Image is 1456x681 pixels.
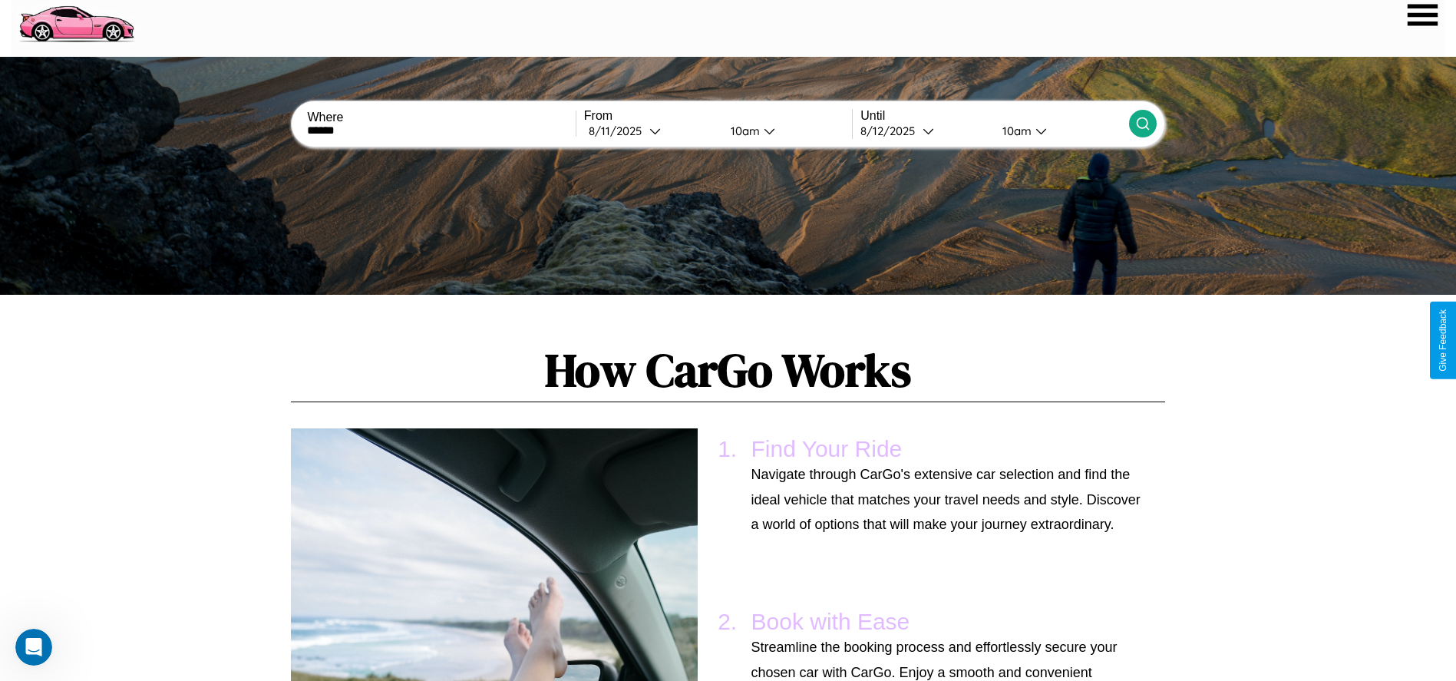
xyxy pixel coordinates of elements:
[1438,309,1448,372] div: Give Feedback
[291,339,1164,402] h1: How CarGo Works
[718,123,853,139] button: 10am
[744,428,1150,544] li: Find Your Ride
[15,629,52,666] iframe: Intercom live chat
[584,109,852,123] label: From
[995,124,1035,138] div: 10am
[723,124,764,138] div: 10am
[751,462,1142,537] p: Navigate through CarGo's extensive car selection and find the ideal vehicle that matches your tra...
[990,123,1129,139] button: 10am
[860,109,1128,123] label: Until
[860,124,923,138] div: 8 / 12 / 2025
[589,124,649,138] div: 8 / 11 / 2025
[584,123,718,139] button: 8/11/2025
[307,111,575,124] label: Where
